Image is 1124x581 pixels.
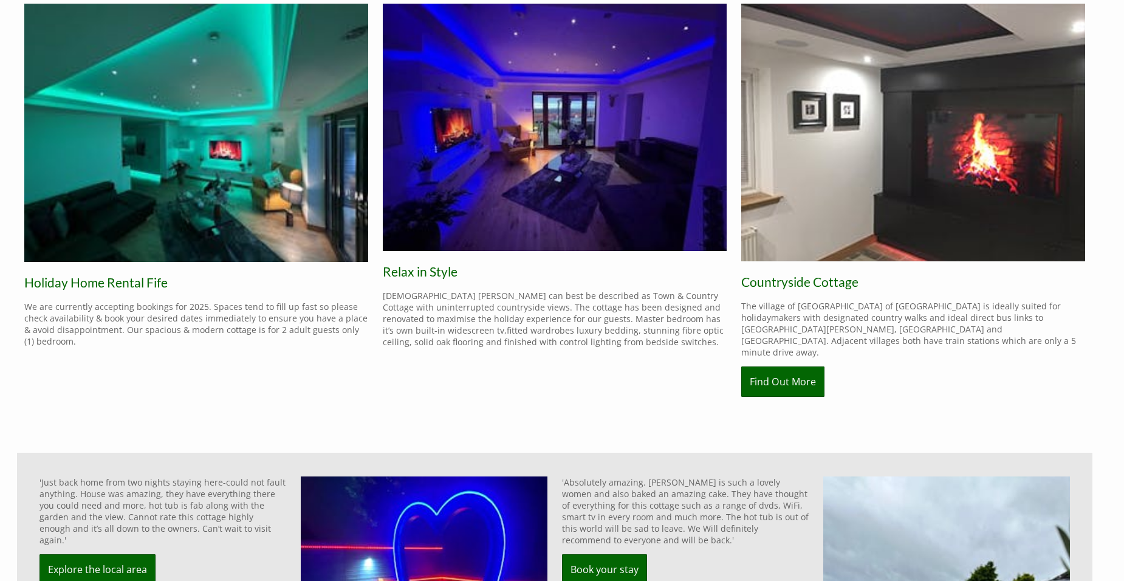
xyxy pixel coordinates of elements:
p: 'Just back home from two nights staying here-could not fault anything. House was amazing, they ha... [39,476,286,546]
p: We are currently accepting bookings for 2025. Spaces tend to fill up fast so please check availab... [24,301,368,347]
p: [DEMOGRAPHIC_DATA] [PERSON_NAME] can best be described as Town & Country Cottage with uninterrupt... [383,290,727,348]
h2: Holiday Home Rental Fife [24,275,368,290]
h2: Relax in Style [383,264,727,279]
p: 'Absolutely amazing. [PERSON_NAME] is such a lovely women and also baked an amazing cake. They ha... [562,476,809,546]
h2: Countryside Cottage [741,274,1085,289]
a: Find Out More [741,366,824,397]
p: The village of [GEOGRAPHIC_DATA] of [GEOGRAPHIC_DATA] is ideally suited for holidaymakers with de... [741,300,1085,358]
